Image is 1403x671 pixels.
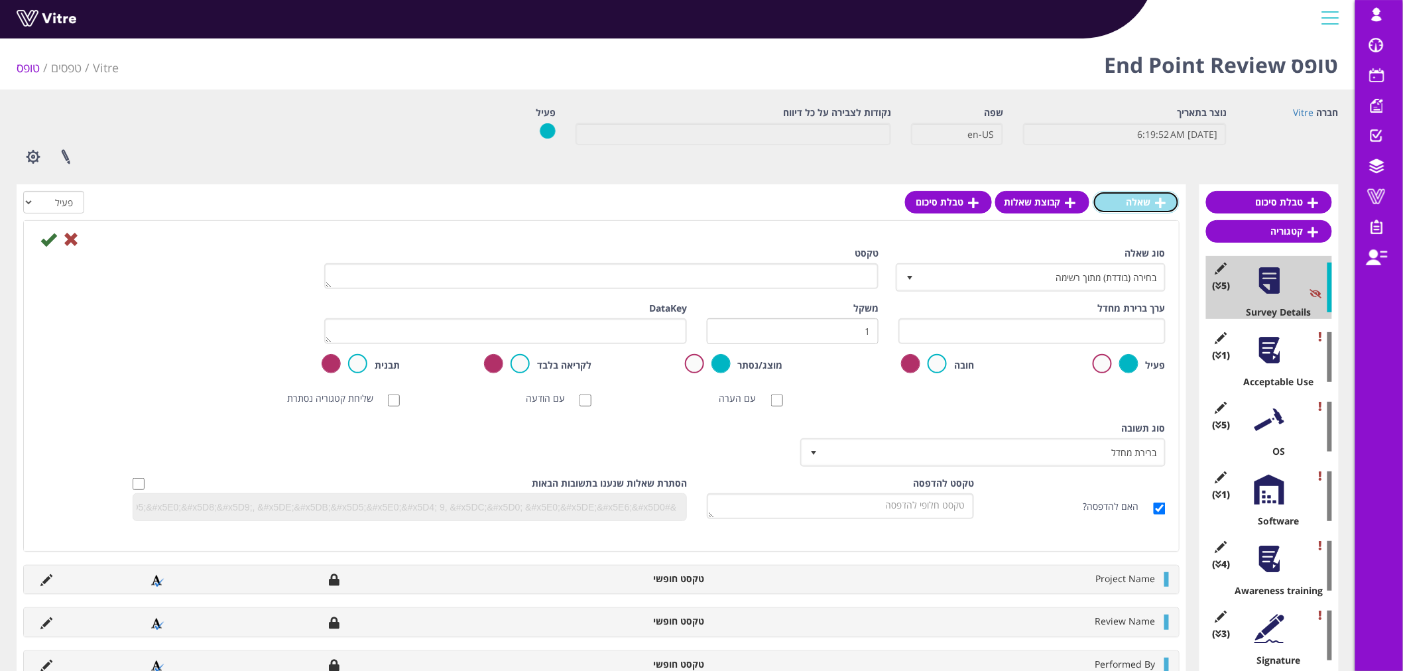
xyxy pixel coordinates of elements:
[898,265,922,289] span: select
[853,302,879,315] label: משקל
[1096,572,1156,585] span: Project Name
[1317,106,1339,119] label: חברה
[995,191,1089,213] a: קבוצת שאלות
[1216,515,1332,528] div: Software
[1093,191,1180,213] a: שאלה
[1213,627,1231,640] span: (3 )
[783,106,891,119] label: נקודות לצבירה על כל דיווח
[1213,279,1231,292] span: (5 )
[913,477,974,490] label: טקסט להדפסה
[540,123,556,139] img: yes
[1098,302,1166,315] label: ערך ברירת מחדל
[133,497,680,517] input: &#x5DC;&#x5D3;&#x5D5;&#x5D2;&#x5DE;&#x5D4;: &#x5DC;&#x5D0; &#x5E8;&#x5DC;&#x5D5;&#x5D5;&#x5E0;&#x...
[133,478,145,490] input: Hide question based on answer
[542,572,711,585] li: טקסט חופשי
[1206,191,1332,213] a: טבלת סיכום
[1095,615,1156,627] span: Review Name
[1216,445,1332,458] div: OS
[802,440,826,464] span: select
[51,60,82,76] a: טפסים
[542,658,711,671] li: טקסט חופשי
[1177,106,1227,119] label: נוצר בתאריך
[1213,349,1231,362] span: (1 )
[375,359,400,372] label: תבנית
[905,191,992,213] a: טבלת סיכום
[1122,422,1166,435] label: סוג תשובה
[771,395,783,406] input: עם הערה
[1213,558,1231,571] span: (4 )
[388,395,400,406] input: שליחת קטגוריה נסתרת
[1213,488,1231,501] span: (1 )
[921,265,1164,289] span: בחירה (בודדת) מתוך רשימה
[1216,654,1332,667] div: Signature
[17,60,51,77] li: טופס
[1216,306,1332,319] div: Survey Details
[287,392,387,405] label: שליחת קטגוריה נסתרת
[825,440,1164,464] span: ברירת מחדל
[1216,584,1332,597] div: Awareness training
[542,615,711,628] li: טקסט חופשי
[1146,359,1166,372] label: פעיל
[1125,247,1166,260] label: סוג שאלה
[1083,500,1152,513] label: האם להדפסה?
[738,359,783,372] label: מוצג/נסתר
[1206,220,1332,243] a: קטגוריה
[532,477,687,490] label: הסתרת שאלות שנענו בתשובות הבאות
[537,359,591,372] label: לקריאה בלבד
[984,106,1003,119] label: שפה
[1213,418,1231,432] span: (5 )
[719,392,770,405] label: עם הערה
[1216,375,1332,389] div: Acceptable Use
[954,359,974,372] label: חובה
[855,247,879,260] label: טקסט
[649,302,687,315] label: DataKey
[1095,658,1156,670] span: Performed By
[579,395,591,406] input: עם הודעה
[93,60,119,76] a: Vitre
[536,106,556,119] label: פעיל
[526,392,578,405] label: עם הודעה
[1105,33,1339,90] h1: טופס End Point Review
[1294,106,1314,119] a: Vitre
[1154,503,1166,515] input: האם להדפסה?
